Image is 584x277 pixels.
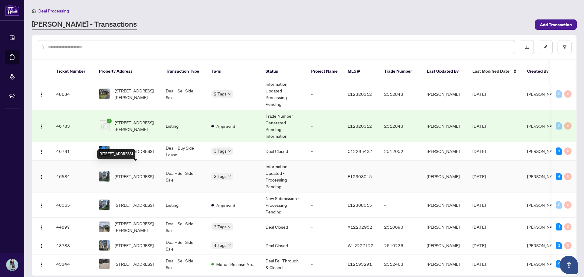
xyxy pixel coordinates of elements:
[261,161,306,192] td: Information Updated - Processing Pending
[560,256,578,274] button: Open asap
[348,91,372,97] span: E12320312
[306,255,343,273] td: -
[39,262,44,267] img: Logo
[527,123,560,129] span: [PERSON_NAME]
[379,110,422,142] td: 2512843
[39,244,44,248] img: Logo
[99,89,109,99] img: thumbnail-img
[379,161,422,192] td: -
[37,259,47,269] button: Logo
[51,218,94,236] td: 44897
[94,60,161,83] th: Property Address
[556,173,562,180] div: 4
[37,171,47,181] button: Logo
[97,149,135,159] div: [STREET_ADDRESS]
[228,175,231,178] span: down
[37,241,47,250] button: Logo
[51,78,94,110] td: 48634
[422,78,468,110] td: [PERSON_NAME]
[39,92,44,97] img: Logo
[99,240,109,251] img: thumbnail-img
[261,60,306,83] th: Status
[261,78,306,110] td: Information Updated - Processing Pending
[161,218,207,236] td: Deal - Sell Side Sale
[261,236,306,255] td: Deal Closed
[161,142,207,161] td: Deal - Buy Side Lease
[468,60,522,83] th: Last Modified Date
[99,222,109,232] img: thumbnail-img
[115,202,154,208] span: [STREET_ADDRESS]
[51,60,94,83] th: Ticket Number
[214,223,227,230] span: 3 Tags
[564,147,572,155] div: 0
[99,121,109,131] img: thumbnail-img
[539,40,553,54] button: edit
[544,45,548,49] span: edit
[115,87,156,101] span: [STREET_ADDRESS][PERSON_NAME]
[37,89,47,99] button: Logo
[37,146,47,156] button: Logo
[161,192,207,218] td: Listing
[161,236,207,255] td: Deal - Sell Side Sale
[214,147,227,154] span: 3 Tags
[527,202,560,208] span: [PERSON_NAME]
[422,161,468,192] td: [PERSON_NAME]
[348,202,372,208] span: E12308015
[422,218,468,236] td: [PERSON_NAME]
[564,201,572,209] div: 0
[379,236,422,255] td: 2510236
[564,223,572,230] div: 0
[556,147,562,155] div: 1
[527,174,560,179] span: [PERSON_NAME]
[422,236,468,255] td: [PERSON_NAME]
[379,60,422,83] th: Trade Number
[51,255,94,273] td: 43344
[306,192,343,218] td: -
[39,149,44,154] img: Logo
[306,142,343,161] td: -
[39,225,44,230] img: Logo
[527,224,560,230] span: [PERSON_NAME]
[564,90,572,98] div: 0
[306,60,343,83] th: Project Name
[107,119,112,123] span: check-circle
[228,244,231,247] span: down
[99,171,109,182] img: thumbnail-img
[472,243,486,248] span: [DATE]
[161,60,207,83] th: Transaction Type
[348,224,372,230] span: X12202952
[379,142,422,161] td: 2512052
[37,121,47,131] button: Logo
[261,192,306,218] td: New Submission - Processing Pending
[343,60,379,83] th: MLS #
[228,225,231,228] span: down
[216,202,235,209] span: Approved
[422,60,468,83] th: Last Updated By
[228,92,231,95] span: down
[472,261,486,267] span: [DATE]
[5,5,19,16] img: logo
[99,259,109,269] img: thumbnail-img
[39,203,44,208] img: Logo
[99,146,109,156] img: thumbnail-img
[564,242,572,249] div: 0
[558,40,572,54] button: filter
[261,142,306,161] td: Deal Closed
[472,148,486,154] span: [DATE]
[115,261,154,267] span: [STREET_ADDRESS]
[525,45,529,49] span: download
[99,200,109,210] img: thumbnail-img
[161,255,207,273] td: Deal - Sell Side Sale
[6,259,18,271] img: Profile Icon
[472,202,486,208] span: [DATE]
[527,91,560,97] span: [PERSON_NAME]
[161,161,207,192] td: Deal - Sell Side Sale
[115,173,154,180] span: [STREET_ADDRESS]
[564,122,572,130] div: 0
[214,90,227,97] span: 2 Tags
[556,201,562,209] div: 0
[115,119,156,133] span: [STREET_ADDRESS][PERSON_NAME]
[472,123,486,129] span: [DATE]
[37,222,47,232] button: Logo
[379,218,422,236] td: 2510893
